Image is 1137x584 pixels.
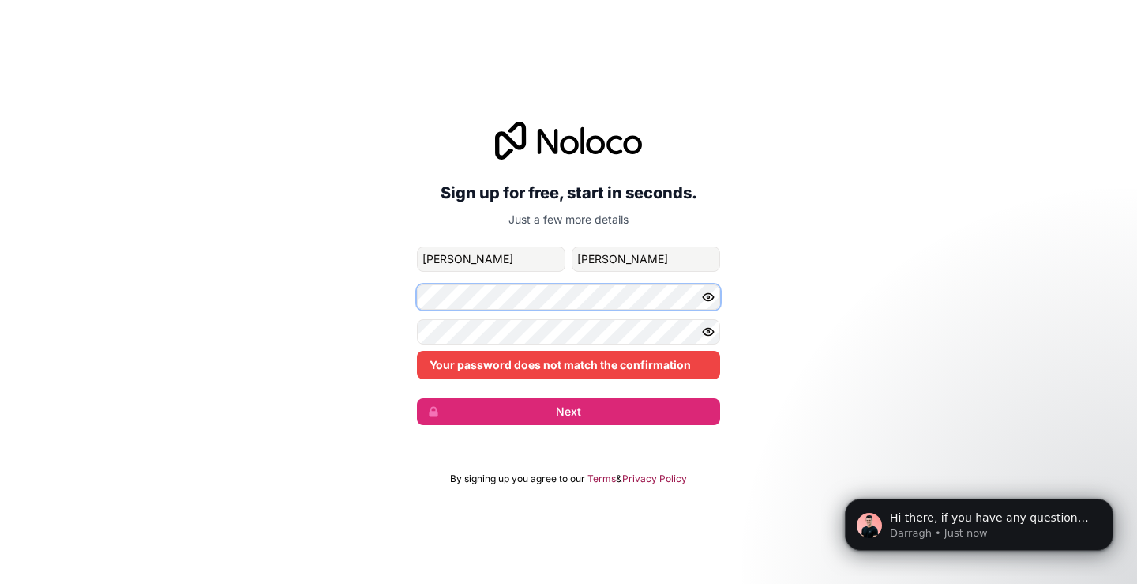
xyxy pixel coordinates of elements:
[821,465,1137,576] iframe: Intercom notifications message
[417,212,720,228] p: Just a few more details
[572,247,720,272] input: family-name
[417,398,720,425] button: Next
[616,473,622,485] span: &
[417,284,720,310] input: Password
[417,179,720,207] h2: Sign up for free, start in seconds.
[417,351,720,379] div: Your password does not match the confirmation
[417,247,565,272] input: given-name
[417,319,720,345] input: Confirm password
[450,473,585,485] span: By signing up you agree to our
[622,473,687,485] a: Privacy Policy
[587,473,616,485] a: Terms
